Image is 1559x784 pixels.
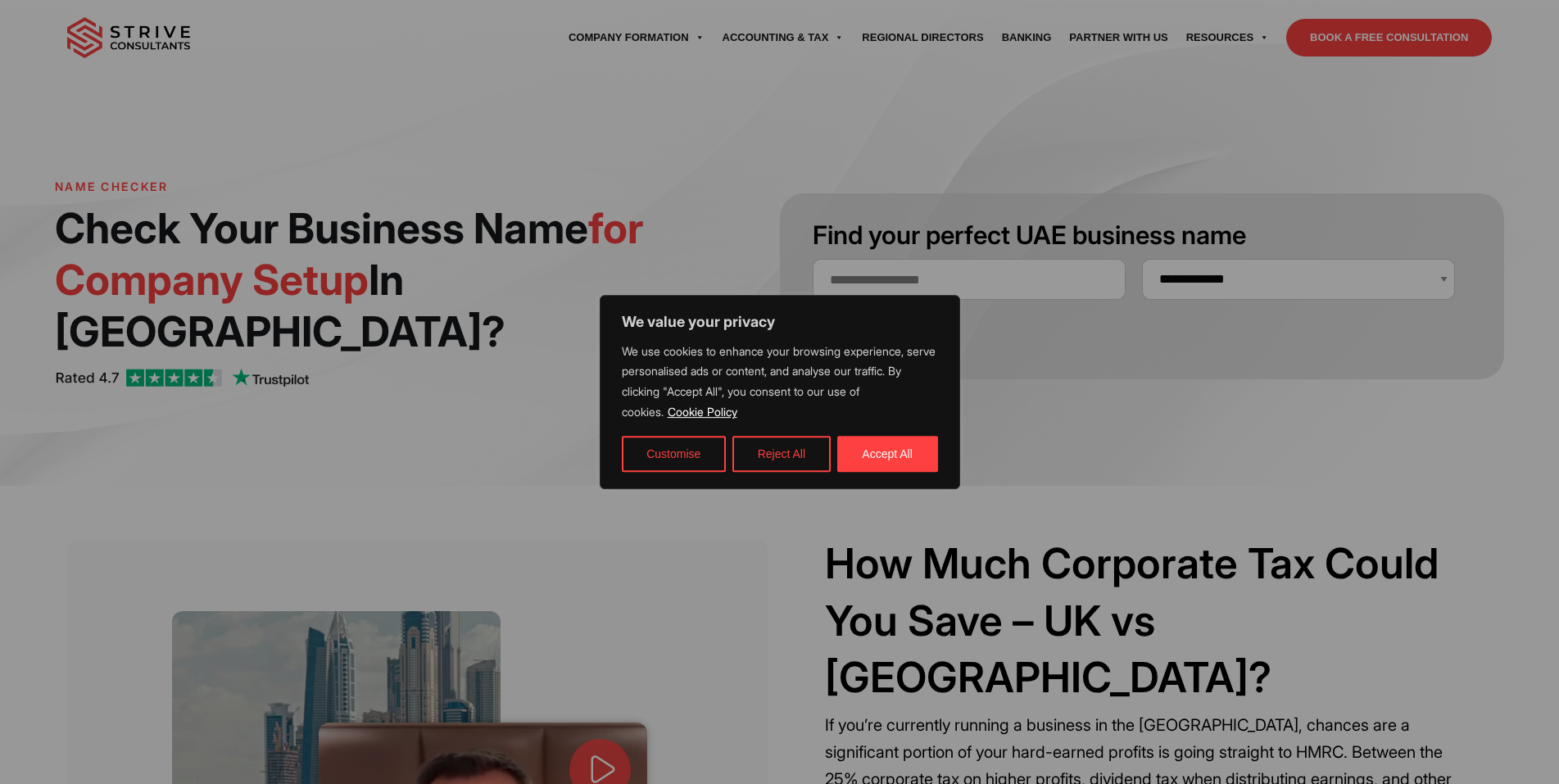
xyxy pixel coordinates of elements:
p: We use cookies to enhance your browsing experience, serve personalised ads or content, and analys... [622,342,938,424]
div: We value your privacy [600,295,960,490]
button: Accept All [837,436,938,472]
p: We value your privacy [622,312,938,332]
a: Cookie Policy [667,404,738,419]
button: Reject All [732,436,831,472]
button: Customise [622,436,726,472]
